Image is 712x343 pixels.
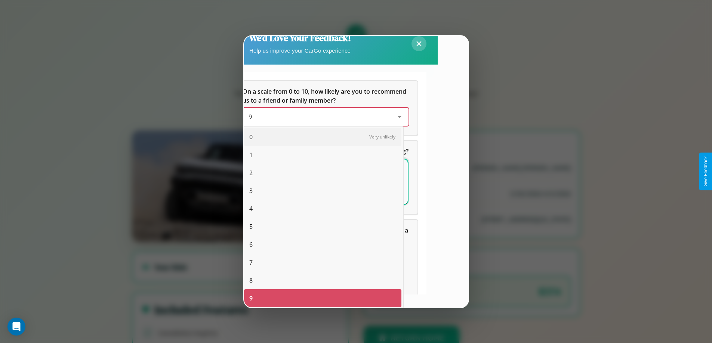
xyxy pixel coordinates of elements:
span: Which of the following features do you value the most in a vehicle? [243,226,410,243]
p: Help us improve your CarGo experience [249,46,351,56]
div: Open Intercom Messenger [7,318,25,336]
span: 4 [249,204,253,213]
h5: On a scale from 0 to 10, how likely are you to recommend us to a friend or family member? [243,87,409,105]
span: Very unlikely [369,134,395,140]
div: 10 [244,307,401,325]
span: What can we do to make your experience more satisfying? [243,147,409,155]
div: 6 [244,236,401,253]
span: 2 [249,168,253,177]
span: 7 [249,258,253,267]
span: 8 [249,276,253,285]
div: On a scale from 0 to 10, how likely are you to recommend us to a friend or family member? [234,81,417,135]
div: 8 [244,271,401,289]
span: 3 [249,186,253,195]
div: 2 [244,164,401,182]
span: 0 [249,132,253,141]
span: 1 [249,150,253,159]
span: 9 [249,294,253,303]
div: 0 [244,128,401,146]
h2: We'd Love Your Feedback! [249,32,351,44]
div: 5 [244,218,401,236]
div: 7 [244,253,401,271]
span: 6 [249,240,253,249]
div: Give Feedback [703,156,708,187]
div: On a scale from 0 to 10, how likely are you to recommend us to a friend or family member? [243,108,409,126]
span: 5 [249,222,253,231]
div: 1 [244,146,401,164]
div: 3 [244,182,401,200]
span: 9 [249,113,252,121]
div: 4 [244,200,401,218]
div: 9 [244,289,401,307]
